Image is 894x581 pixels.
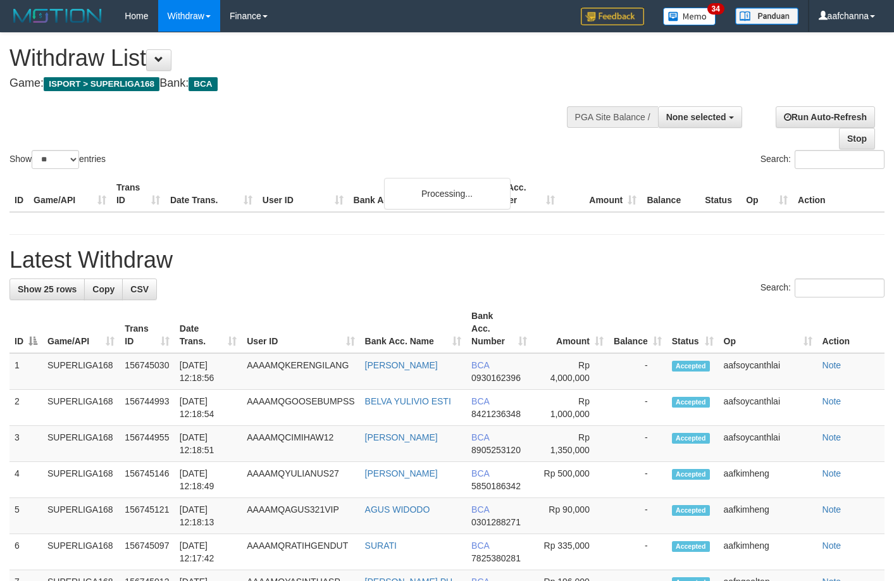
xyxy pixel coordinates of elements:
span: BCA [471,468,489,478]
td: AAAAMQKERENGILANG [242,353,359,390]
td: - [609,534,667,570]
a: CSV [122,278,157,300]
a: SURATI [365,540,397,551]
td: [DATE] 12:17:42 [175,534,242,570]
td: aafkimheng [719,498,817,534]
span: Copy 0930162396 to clipboard [471,373,521,383]
th: Amount [560,176,642,212]
td: [DATE] 12:18:49 [175,462,242,498]
td: [DATE] 12:18:51 [175,426,242,462]
th: Action [793,176,885,212]
span: BCA [471,360,489,370]
label: Show entries [9,150,106,169]
td: 5 [9,498,42,534]
span: BCA [471,432,489,442]
a: Note [823,468,841,478]
span: Accepted [672,397,710,408]
th: Op [741,176,793,212]
a: AGUS WIDODO [365,504,430,515]
span: Accepted [672,541,710,552]
a: Show 25 rows [9,278,85,300]
td: aafsoycanthlai [719,426,817,462]
span: Copy 8421236348 to clipboard [471,409,521,419]
td: aafsoycanthlai [719,353,817,390]
td: 6 [9,534,42,570]
td: AAAAMQRATIHGENDUT [242,534,359,570]
div: PGA Site Balance / [567,106,658,128]
span: Copy [92,284,115,294]
td: SUPERLIGA168 [42,534,120,570]
th: Op: activate to sort column ascending [719,304,817,353]
td: 156744993 [120,390,174,426]
span: BCA [471,504,489,515]
th: Bank Acc. Name: activate to sort column ascending [360,304,466,353]
th: Action [817,304,885,353]
span: BCA [471,540,489,551]
label: Search: [761,278,885,297]
td: 1 [9,353,42,390]
td: [DATE] 12:18:56 [175,353,242,390]
a: Note [823,504,841,515]
th: Balance: activate to sort column ascending [609,304,667,353]
a: BELVA YULIVIO ESTI [365,396,451,406]
span: Accepted [672,469,710,480]
td: - [609,426,667,462]
th: Balance [642,176,700,212]
span: CSV [130,284,149,294]
span: Copy 5850186342 to clipboard [471,481,521,491]
span: Copy 8905253120 to clipboard [471,445,521,455]
td: SUPERLIGA168 [42,426,120,462]
span: ISPORT > SUPERLIGA168 [44,77,159,91]
th: Bank Acc. Name [349,176,479,212]
td: SUPERLIGA168 [42,462,120,498]
th: Game/API: activate to sort column ascending [42,304,120,353]
td: 156744955 [120,426,174,462]
input: Search: [795,150,885,169]
th: Amount: activate to sort column ascending [532,304,609,353]
th: Bank Acc. Number [478,176,560,212]
img: Feedback.jpg [581,8,644,25]
th: Status: activate to sort column ascending [667,304,719,353]
th: User ID: activate to sort column ascending [242,304,359,353]
h4: Game: Bank: [9,77,583,90]
th: Game/API [28,176,111,212]
td: aafkimheng [719,462,817,498]
td: Rp 335,000 [532,534,609,570]
th: Trans ID: activate to sort column ascending [120,304,174,353]
div: Processing... [384,178,511,209]
th: Trans ID [111,176,165,212]
td: aafkimheng [719,534,817,570]
h1: Withdraw List [9,46,583,71]
td: 2 [9,390,42,426]
span: None selected [666,112,726,122]
th: Bank Acc. Number: activate to sort column ascending [466,304,532,353]
td: - [609,390,667,426]
span: BCA [471,396,489,406]
img: panduan.png [735,8,798,25]
a: Note [823,396,841,406]
img: MOTION_logo.png [9,6,106,25]
th: ID [9,176,28,212]
a: Note [823,360,841,370]
td: 156745121 [120,498,174,534]
a: Copy [84,278,123,300]
td: SUPERLIGA168 [42,353,120,390]
td: 156745097 [120,534,174,570]
td: - [609,498,667,534]
td: SUPERLIGA168 [42,390,120,426]
td: 156745030 [120,353,174,390]
label: Search: [761,150,885,169]
td: Rp 4,000,000 [532,353,609,390]
th: Date Trans. [165,176,258,212]
a: [PERSON_NAME] [365,468,438,478]
a: Note [823,432,841,442]
td: aafsoycanthlai [719,390,817,426]
td: [DATE] 12:18:54 [175,390,242,426]
th: Status [700,176,741,212]
td: SUPERLIGA168 [42,498,120,534]
td: AAAAMQCIMIHAW12 [242,426,359,462]
td: 3 [9,426,42,462]
button: None selected [658,106,742,128]
td: AAAAMQAGUS321VIP [242,498,359,534]
td: 156745146 [120,462,174,498]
